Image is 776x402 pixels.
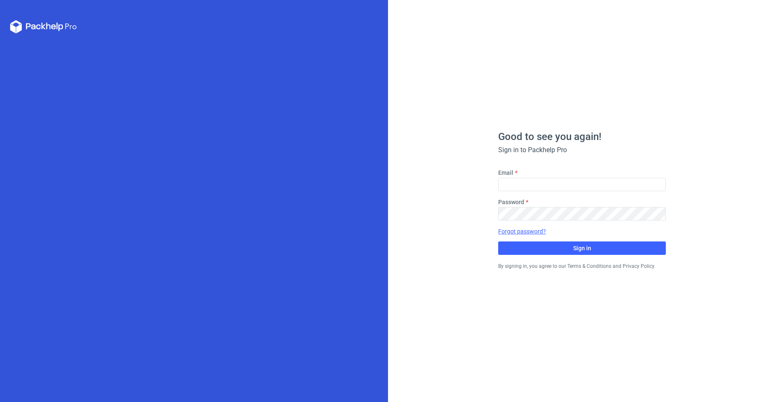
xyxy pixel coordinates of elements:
h1: Good to see you again! [498,132,666,142]
div: Sign in to Packhelp Pro [498,145,666,155]
svg: Packhelp Pro [10,20,77,34]
span: Sign in [573,245,591,251]
a: Forgot password? [498,227,546,236]
label: Password [498,198,524,206]
small: By signing in, you agree to our Terms & Conditions and Privacy Policy. [498,263,655,269]
button: Sign in [498,241,666,255]
label: Email [498,169,513,177]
